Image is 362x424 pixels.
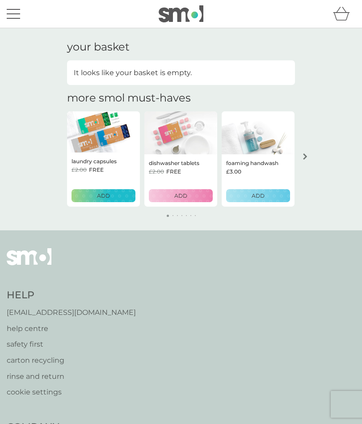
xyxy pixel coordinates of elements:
a: [EMAIL_ADDRESS][DOMAIN_NAME] [7,307,136,318]
div: basket [333,5,355,23]
img: smol [159,5,203,22]
p: ADD [97,191,110,200]
img: smol [7,248,51,279]
p: ADD [252,191,265,200]
a: carton recycling [7,355,136,366]
a: safety first [7,339,136,350]
a: rinse and return [7,371,136,382]
button: ADD [149,189,213,202]
span: £3.00 [226,167,241,176]
p: ADD [174,191,187,200]
h3: your basket [67,41,130,54]
h4: Help [7,288,136,302]
p: laundry capsules [72,157,117,165]
button: ADD [72,189,135,202]
span: £2.00 [149,167,164,176]
p: It looks like your basket is empty. [74,67,192,79]
span: FREE [166,167,181,176]
span: FREE [89,165,104,174]
h2: more smol must-haves [67,92,191,105]
p: dishwasher tablets [149,159,199,167]
button: ADD [226,189,290,202]
a: help centre [7,323,136,335]
a: cookie settings [7,386,136,398]
span: £2.00 [72,165,87,174]
p: foaming handwash [226,159,278,167]
button: menu [7,5,20,22]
